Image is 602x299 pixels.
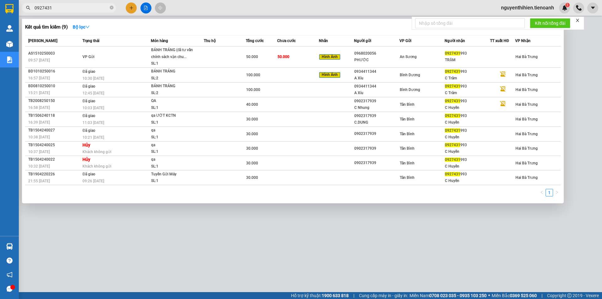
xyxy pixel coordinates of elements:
div: SL: 1 [151,163,198,170]
li: Next Page [553,189,561,196]
span: Thu hộ [204,39,216,43]
span: Hai Bà Trưng [515,73,538,77]
span: Đã giao [82,84,95,88]
span: Đã giao [82,114,95,118]
span: search [26,6,30,10]
span: 09:57 [DATE] [28,58,50,62]
div: C Huyền [445,134,490,141]
div: C Huyền [445,104,490,111]
div: TB2008250150 [28,98,81,104]
div: BÁNH TRÁNG (đã tư vấn chính sách vận chu... [151,47,198,60]
span: 0927431 [445,172,460,176]
div: 993 [445,98,490,104]
input: Nhập số tổng đài [415,18,525,28]
span: 0927431 [445,99,460,103]
span: 50.000 [246,55,258,59]
div: PHƯỚC [354,57,399,63]
span: Tân Bình [400,117,415,121]
span: 0927431 [445,143,460,147]
span: 09:26 [DATE] [82,179,104,183]
div: C Huyền [445,163,490,170]
img: logo-vxr [5,4,13,13]
div: 993 [445,157,490,163]
div: SL: 2 [151,75,198,82]
div: C Huyền [445,119,490,126]
span: Khách không gửi [82,150,111,154]
div: TB1504240025 [28,142,81,148]
span: Kết nối tổng đài [535,20,565,27]
img: warehouse-icon [6,243,13,250]
div: A Xíu [354,90,399,96]
span: Bình Dương [400,88,420,92]
div: TB1504240027 [28,127,81,134]
button: Bộ lọcdown [68,22,95,32]
span: Bình Dương [400,73,420,77]
span: 10:30 [DATE] [82,76,104,81]
div: C.DUNG [354,119,399,126]
span: Tân Bình [400,175,415,180]
span: 12:45 [DATE] [82,91,104,95]
span: close-circle [110,6,114,9]
div: BD1010250016 [28,68,81,75]
span: Hình Ảnh [319,72,340,78]
div: BÁNH TRÁNG [151,68,198,75]
span: 30.000 [246,132,258,136]
div: 993 [445,50,490,57]
li: Previous Page [538,189,546,196]
div: SL: 1 [151,119,198,126]
div: 0902317939 [354,98,399,104]
span: Hai Bà Trưng [515,55,538,59]
div: qa [151,156,198,163]
span: Đã giao [82,69,95,74]
div: qa [151,127,198,134]
a: 1 [546,189,553,196]
span: 16:39 [DATE] [28,120,50,125]
div: TB1504240022 [28,156,81,163]
button: right [553,189,561,196]
span: left [540,190,544,194]
div: 0934411344 [354,83,399,90]
span: Người gửi [354,39,371,43]
span: VP Gửi [82,55,94,59]
span: 30.000 [246,175,258,180]
div: BÁNH TRÁNG [151,83,198,90]
span: 10:37 [DATE] [28,150,50,154]
span: 15:21 [DATE] [28,91,50,95]
span: close-circle [110,5,114,11]
button: left [538,189,546,196]
button: Kết nối tổng đài [530,18,570,28]
span: Nhãn [319,39,328,43]
span: question-circle [7,258,13,264]
img: solution-icon [6,56,13,63]
span: Hai Bà Trưng [515,102,538,107]
span: 10:38 [DATE] [28,135,50,139]
div: SL: 1 [151,148,198,155]
div: SL: 1 [151,104,198,111]
div: 0902317939 [354,160,399,166]
span: Tân Bình [400,102,415,107]
span: 30.000 [246,161,258,165]
div: 993 [445,171,490,178]
span: Khách không gửi [82,164,111,168]
span: Hai Bà Trưng [515,175,538,180]
div: 993 [445,83,490,90]
span: notification [7,272,13,278]
span: 0927431 [445,84,460,88]
span: 10:03 [DATE] [82,106,104,110]
div: C Huyền [445,178,490,184]
div: QA [151,98,198,104]
div: SL: 1 [151,178,198,184]
span: 0927431 [445,69,460,74]
span: TT xuất HĐ [490,39,509,43]
div: 0934411344 [354,68,399,75]
div: AS1510250003 [28,50,81,57]
div: C Trâm [445,75,490,82]
div: 0968020056 [354,50,399,57]
span: Đã giao [82,172,95,176]
span: Món hàng [151,39,168,43]
div: SL: 2 [151,90,198,97]
span: Hai Bà Trưng [515,132,538,136]
span: [PERSON_NAME] [28,39,57,43]
span: 50.000 [277,55,289,59]
div: A Xíu [354,75,399,82]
